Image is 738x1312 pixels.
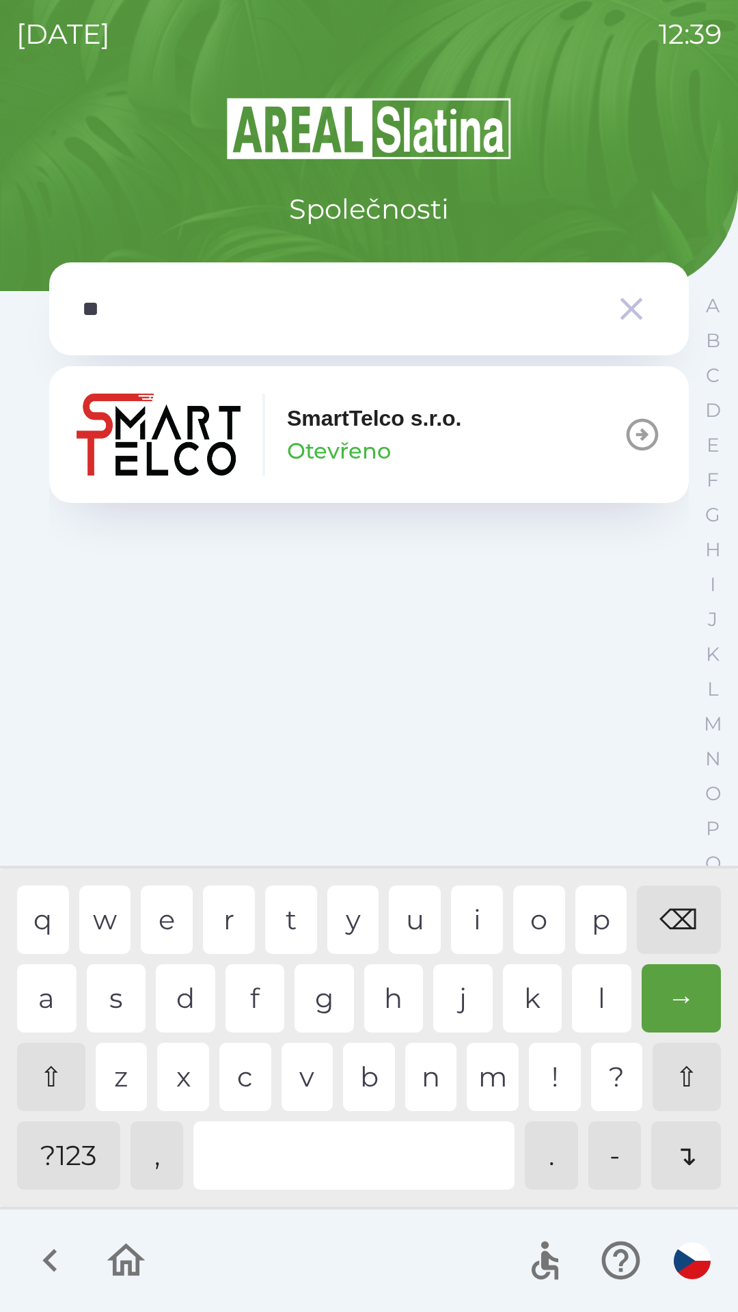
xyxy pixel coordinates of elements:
[707,677,718,701] p: L
[706,642,720,666] p: K
[49,366,689,503] button: SmartTelco s.r.o.Otevřeno
[696,393,730,428] button: D
[16,14,110,55] p: [DATE]
[704,712,722,736] p: M
[696,602,730,637] button: J
[696,707,730,741] button: M
[696,637,730,672] button: K
[707,433,720,457] p: E
[705,747,721,771] p: N
[696,776,730,811] button: O
[289,189,449,230] p: Společnosti
[696,463,730,497] button: F
[706,294,720,318] p: A
[49,96,689,161] img: Logo
[696,288,730,323] button: A
[696,532,730,567] button: H
[674,1242,711,1279] img: cs flag
[696,497,730,532] button: G
[705,782,721,806] p: O
[705,398,721,422] p: D
[696,811,730,846] button: P
[707,468,719,492] p: F
[659,14,722,55] p: 12:39
[708,607,717,631] p: J
[696,741,730,776] button: N
[287,402,462,435] p: SmartTelco s.r.o.
[696,846,730,881] button: Q
[696,358,730,393] button: C
[696,567,730,602] button: I
[705,851,721,875] p: Q
[705,503,720,527] p: G
[705,538,721,562] p: H
[710,573,715,597] p: I
[77,394,241,476] img: a1091e8c-df79-49dc-bd76-976ff18fd19d.png
[706,329,720,353] p: B
[696,323,730,358] button: B
[696,672,730,707] button: L
[706,817,720,840] p: P
[706,364,720,387] p: C
[287,435,391,467] p: Otevřeno
[696,428,730,463] button: E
